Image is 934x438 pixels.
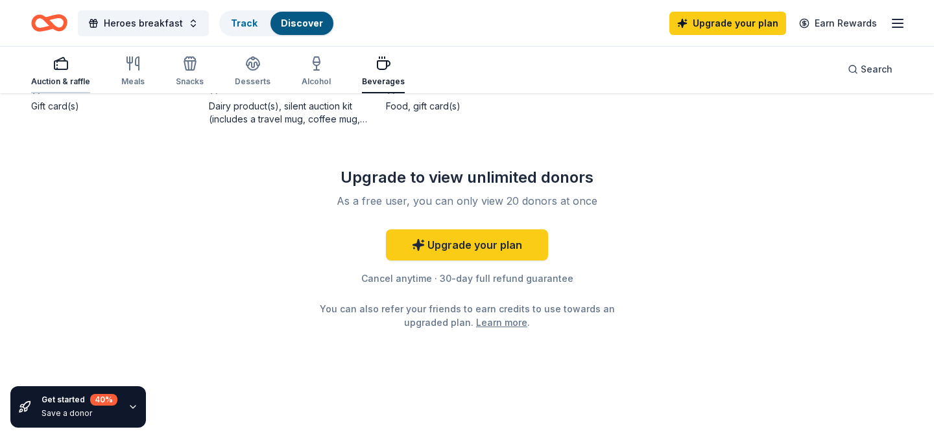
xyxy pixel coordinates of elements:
div: You can also refer your friends to earn credits to use towards an upgraded plan. . [317,302,617,329]
div: Gift card(s) [31,100,193,113]
button: Beverages [362,51,405,93]
button: Search [837,56,903,82]
div: Alcohol [302,76,331,87]
div: Meals [121,76,145,87]
div: Get started [42,394,117,406]
a: Learn more [476,316,527,329]
button: TrackDiscover [219,10,335,36]
div: As a free user, you can only view 20 donors at once [296,193,638,209]
a: Home [31,8,67,38]
div: Food, gift card(s) [386,100,548,113]
button: Heroes breakfast [78,10,209,36]
a: Discover [281,17,323,29]
button: Desserts [235,51,270,93]
div: Snacks [176,76,204,87]
div: Desserts [235,76,270,87]
button: Alcohol [302,51,331,93]
span: Heroes breakfast [104,16,183,31]
div: Auction & raffle [31,76,90,87]
div: Cancel anytime · 30-day full refund guarantee [280,271,654,286]
button: Auction & raffle [31,51,90,93]
a: Track [231,17,257,29]
button: Meals [121,51,145,93]
div: Save a donor [42,408,117,419]
a: Upgrade your plan [669,12,786,35]
div: Dairy product(s), silent auction kit (includes a travel mug, coffee mug, freezer bag, umbrella, m... [209,100,371,126]
button: Snacks [176,51,204,93]
div: Upgrade to view unlimited donors [280,167,654,188]
div: 40 % [90,394,117,406]
span: Search [861,62,892,77]
a: Earn Rewards [791,12,885,35]
div: Beverages [362,76,405,87]
a: Upgrade your plan [386,229,548,260]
